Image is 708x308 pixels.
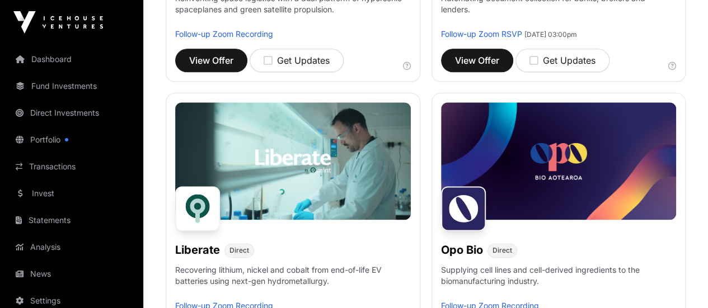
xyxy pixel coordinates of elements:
[229,246,249,255] span: Direct
[13,11,103,34] img: Icehouse Ventures Logo
[652,254,708,308] div: Widget de chat
[175,49,247,72] button: View Offer
[175,102,411,220] img: Liberate-Banner.jpg
[441,49,513,72] button: View Offer
[175,186,220,231] img: Liberate
[441,29,522,39] a: Follow-up Zoom RSVP
[529,54,596,67] div: Get Updates
[493,246,512,255] span: Direct
[9,101,134,125] a: Direct Investments
[441,102,677,220] img: Opo-Bio-Banner.jpg
[175,264,411,300] p: Recovering lithium, nickel and cobalt from end-of-life EV batteries using next-gen hydrometallurgy.
[250,49,344,72] button: Get Updates
[441,186,486,231] img: Opo Bio
[455,54,499,67] span: View Offer
[652,254,708,308] iframe: Chat Widget
[9,127,134,152] a: Portfolio
[441,242,483,258] h1: Opo Bio
[9,262,134,286] a: News
[264,54,330,67] div: Get Updates
[9,235,134,259] a: Analysis
[441,264,677,287] p: Supplying cell lines and cell-derived ingredients to the biomanufacturing industry.
[9,74,134,98] a: Fund Investments
[189,54,233,67] span: View Offer
[515,49,609,72] button: Get Updates
[175,242,220,258] h1: Liberate
[9,208,134,233] a: Statements
[175,29,273,39] a: Follow-up Zoom Recording
[9,181,134,206] a: Invest
[9,154,134,179] a: Transactions
[9,47,134,72] a: Dashboard
[524,30,577,39] span: [DATE] 03:00pm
